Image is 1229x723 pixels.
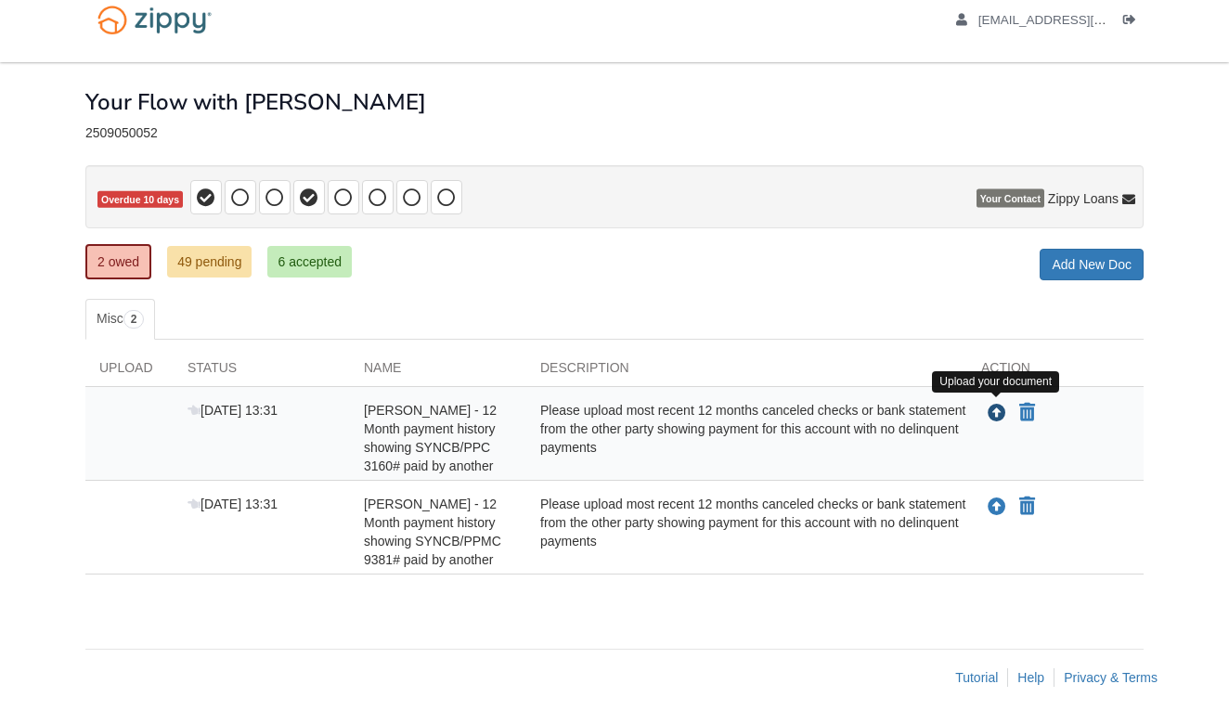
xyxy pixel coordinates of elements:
[526,495,967,569] div: Please upload most recent 12 months canceled checks or bank statement from the other party showin...
[1040,249,1144,280] a: Add New Doc
[1048,189,1119,208] span: Zippy Loans
[267,246,352,278] a: 6 accepted
[1123,13,1144,32] a: Log out
[85,90,426,114] h1: Your Flow with [PERSON_NAME]
[167,246,252,278] a: 49 pending
[1064,670,1158,685] a: Privacy & Terms
[526,401,967,475] div: Please upload most recent 12 months canceled checks or bank statement from the other party showin...
[85,125,1144,141] div: 2509050052
[174,358,350,386] div: Status
[986,401,1008,425] button: Upload Krystal Pittman - 12 Month payment history showing SYNCB/PPC 3160# paid by another
[188,497,278,511] span: [DATE] 13:31
[97,191,183,209] span: Overdue 10 days
[955,670,998,685] a: Tutorial
[1017,402,1037,424] button: Declare Krystal Pittman - 12 Month payment history showing SYNCB/PPC 3160# paid by another not ap...
[956,13,1191,32] a: edit profile
[1017,496,1037,518] button: Declare Krystal Pittman - 12 Month payment history showing SYNCB/PPMC 9381# paid by another not a...
[123,310,145,329] span: 2
[85,299,155,340] a: Misc
[977,189,1044,208] span: Your Contact
[526,358,967,386] div: Description
[932,371,1059,393] div: Upload your document
[350,358,526,386] div: Name
[986,495,1008,519] button: Upload Krystal Pittman - 12 Month payment history showing SYNCB/PPMC 9381# paid by another
[364,497,501,567] span: [PERSON_NAME] - 12 Month payment history showing SYNCB/PPMC 9381# paid by another
[967,358,1144,386] div: Action
[1017,670,1044,685] a: Help
[188,403,278,418] span: [DATE] 13:31
[364,403,497,473] span: [PERSON_NAME] - 12 Month payment history showing SYNCB/PPC 3160# paid by another
[978,13,1191,27] span: webbk@outlook.com
[85,244,151,279] a: 2 owed
[85,358,174,386] div: Upload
